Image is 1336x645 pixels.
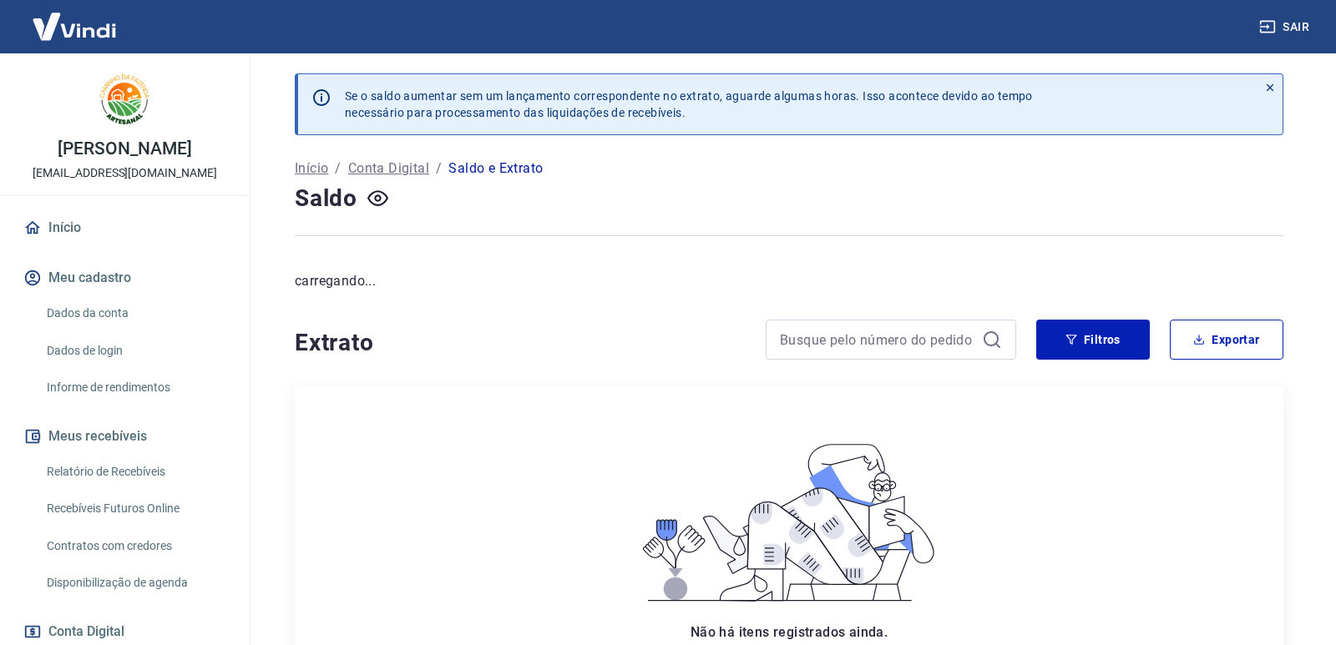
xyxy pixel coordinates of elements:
p: Se o saldo aumentar sem um lançamento correspondente no extrato, aguarde algumas horas. Isso acon... [345,88,1033,121]
a: Disponibilização de agenda [40,566,230,600]
button: Meus recebíveis [20,418,230,455]
button: Sair [1256,12,1316,43]
h4: Saldo [295,182,357,215]
img: 88cfd489-ffb9-4ff3-9d54-8f81e8335bb7.jpeg [92,67,159,134]
a: Início [295,159,328,179]
button: Filtros [1036,320,1150,360]
p: Saldo e Extrato [448,159,543,179]
a: Início [20,209,230,246]
a: Dados de login [40,334,230,368]
p: [EMAIL_ADDRESS][DOMAIN_NAME] [33,164,217,182]
button: Meu cadastro [20,260,230,296]
button: Exportar [1170,320,1283,360]
span: Não há itens registrados ainda. [691,624,888,640]
p: / [335,159,341,179]
h4: Extrato [295,326,746,360]
a: Contratos com credores [40,529,230,563]
a: Conta Digital [348,159,429,179]
p: [PERSON_NAME] [58,140,191,158]
p: carregando... [295,271,1283,291]
input: Busque pelo número do pedido [780,327,975,352]
a: Informe de rendimentos [40,370,230,405]
a: Dados da conta [40,296,230,330]
p: / [436,159,442,179]
a: Recebíveis Futuros Online [40,491,230,526]
a: Relatório de Recebíveis [40,455,230,489]
img: Vindi [20,1,129,52]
